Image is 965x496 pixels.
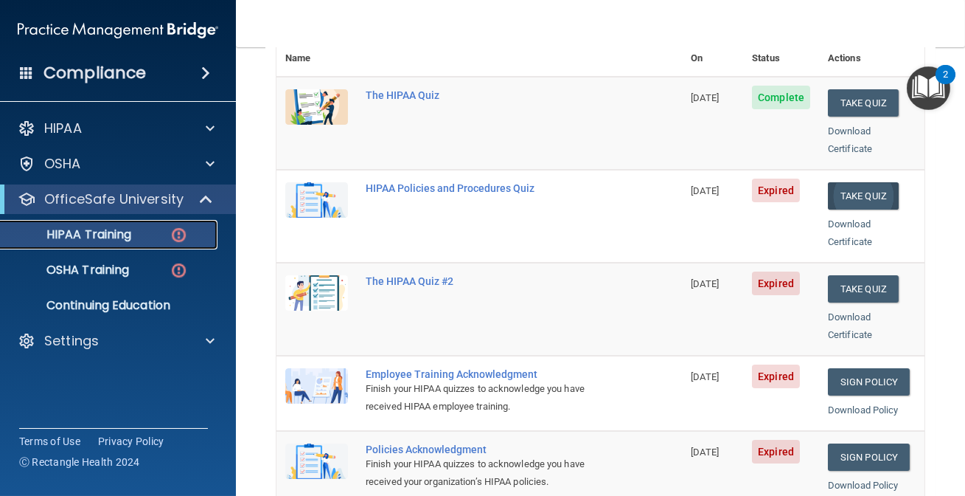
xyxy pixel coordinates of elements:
span: [DATE] [691,92,719,103]
span: Expired [752,272,800,295]
div: The HIPAA Quiz #2 [366,275,608,287]
a: Download Certificate [828,218,872,247]
a: Download Policy [828,404,899,416]
p: OSHA [44,155,81,173]
a: Download Policy [828,480,899,491]
span: [DATE] [691,278,719,289]
span: [DATE] [691,447,719,458]
a: Settings [18,332,215,350]
p: Continuing Education [10,298,211,313]
button: Take Quiz [828,89,899,117]
div: Finish your HIPAA quizzes to acknowledge you have received HIPAA employee training. [366,380,608,416]
button: Take Quiz [828,275,899,303]
span: [DATE] [691,185,719,196]
div: HIPAA Policies and Procedures Quiz [366,182,608,194]
img: danger-circle.6113f641.png [170,261,188,280]
a: OSHA [18,155,215,173]
th: Status [743,23,819,77]
a: Sign Policy [828,368,910,396]
div: Finish your HIPAA quizzes to acknowledge you have received your organization’s HIPAA policies. [366,455,608,491]
button: Open Resource Center, 2 new notifications [907,66,950,110]
span: Expired [752,440,800,464]
a: Sign Policy [828,444,910,471]
p: OfficeSafe University [44,190,184,208]
span: Expired [752,179,800,202]
div: The HIPAA Quiz [366,89,608,101]
th: Expires On [682,23,743,77]
a: Privacy Policy [98,434,164,449]
p: HIPAA [44,120,82,137]
span: Ⓒ Rectangle Health 2024 [19,455,140,469]
span: Expired [752,365,800,388]
p: OSHA Training [10,263,129,278]
img: danger-circle.6113f641.png [170,226,188,244]
button: Take Quiz [828,182,899,210]
th: Actions [819,23,924,77]
h4: Compliance [43,63,146,83]
a: OfficeSafe University [18,190,214,208]
span: Complete [752,86,810,109]
p: HIPAA Training [10,227,131,242]
th: Name [276,23,357,77]
img: PMB logo [18,15,218,45]
div: 2 [943,75,948,94]
div: Policies Acknowledgment [366,444,608,455]
p: Settings [44,332,99,350]
div: Employee Training Acknowledgment [366,368,608,380]
span: [DATE] [691,371,719,382]
a: Terms of Use [19,434,80,449]
a: Download Certificate [828,311,872,340]
a: HIPAA [18,120,215,137]
a: Download Certificate [828,125,872,154]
